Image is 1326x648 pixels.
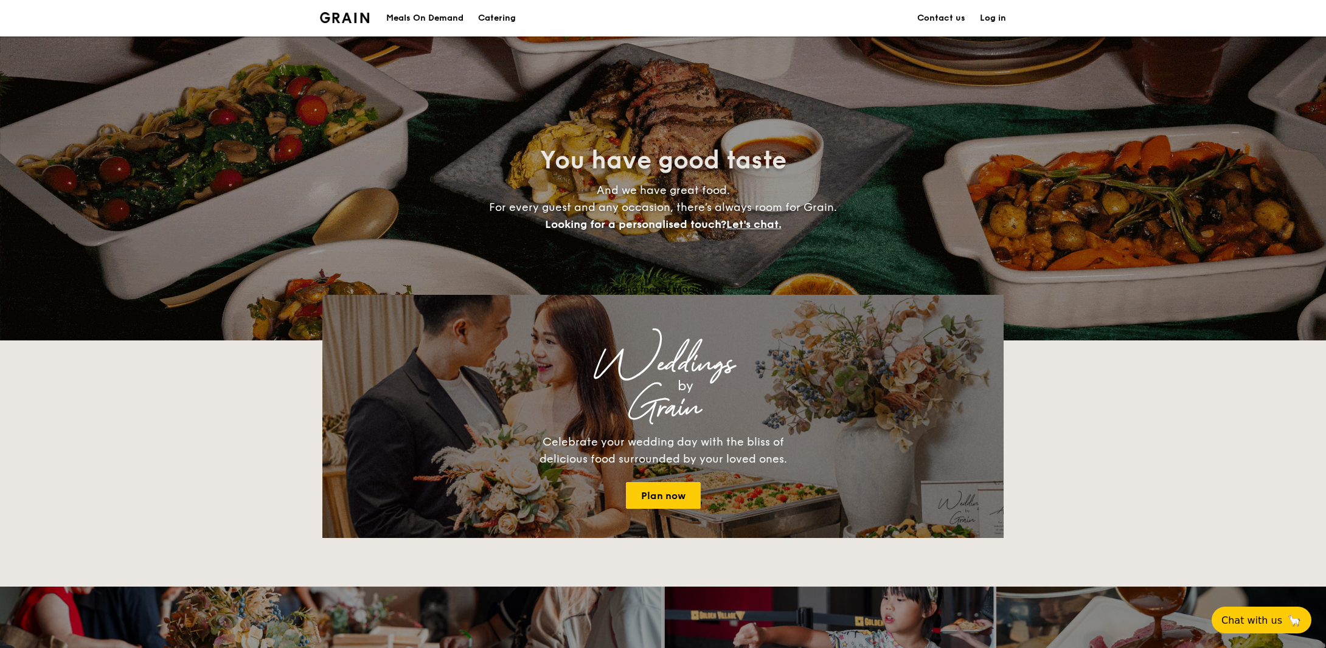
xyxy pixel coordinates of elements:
[429,397,897,419] div: Grain
[474,375,897,397] div: by
[429,353,897,375] div: Weddings
[322,283,1004,295] div: Loading menus magically...
[726,218,782,231] span: Let's chat.
[626,482,701,509] a: Plan now
[1212,607,1311,633] button: Chat with us🦙
[526,433,800,467] div: Celebrate your wedding day with the bliss of delicious food surrounded by your loved ones.
[1287,613,1302,627] span: 🦙
[320,12,369,23] a: Logotype
[320,12,369,23] img: Grain
[1221,615,1282,626] span: Chat with us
